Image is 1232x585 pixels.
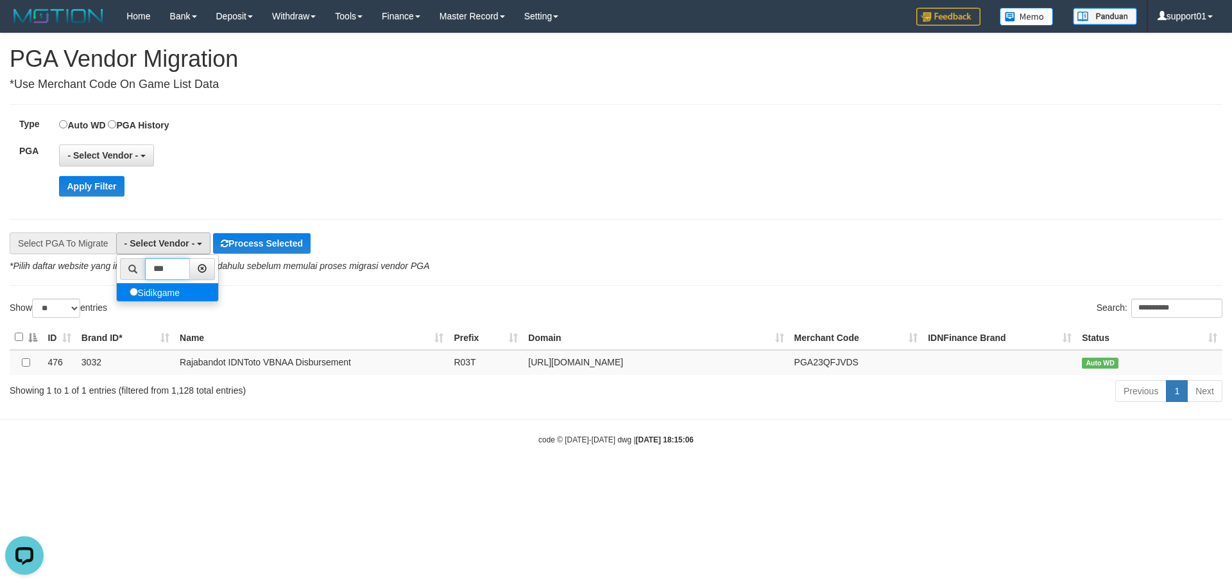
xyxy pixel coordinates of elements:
[449,325,523,350] th: Prefix: activate to sort column ascending
[789,325,923,350] th: Merchant Code: activate to sort column ascending
[789,350,923,375] td: PGA23QFJVDS
[59,120,67,128] input: Auto WD
[5,5,44,44] button: Open LiveChat chat widget
[636,435,694,444] strong: [DATE] 18:15:06
[923,325,1077,350] th: IDNFinance Brand: activate to sort column ascending
[1097,299,1222,318] label: Search:
[116,232,211,254] button: - Select Vendor -
[42,325,76,350] th: ID: activate to sort column ascending
[108,118,169,132] label: PGA History
[67,150,138,161] span: - Select Vendor -
[130,288,138,296] input: Sidikgame
[10,78,1222,91] h4: *Use Merchant Code On Game List Data
[117,283,193,301] label: Sidikgame
[10,379,504,397] div: Showing 1 to 1 of 1 entries (filtered from 1,128 total entries)
[10,144,59,157] label: PGA
[10,46,1222,72] h1: PGA Vendor Migration
[175,350,449,375] td: Rajabandot IDNToto VBNAA Disbursement
[76,325,175,350] th: Brand ID*: activate to sort column ascending
[10,118,59,130] label: Type
[59,118,105,132] label: Auto WD
[42,350,76,375] td: 476
[523,325,789,350] th: Domain: activate to sort column ascending
[1082,358,1118,369] span: Auto WD
[523,350,789,375] td: [URL][DOMAIN_NAME]
[10,6,107,26] img: MOTION_logo.png
[10,299,107,318] label: Show entries
[1000,8,1054,26] img: Button%20Memo.svg
[59,144,154,166] button: - Select Vendor -
[213,233,311,254] button: Process Selected
[1131,299,1222,318] input: Search:
[1166,380,1188,402] a: 1
[175,325,449,350] th: Name: activate to sort column ascending
[76,350,175,375] td: 3032
[32,299,80,318] select: Showentries
[1077,325,1222,350] th: Status: activate to sort column ascending
[449,350,523,375] td: R03T
[124,238,195,249] span: - Select Vendor -
[538,435,694,444] small: code © [DATE]-[DATE] dwg |
[108,120,116,128] input: PGA History
[916,8,980,26] img: Feedback.jpg
[10,232,116,254] div: Select PGA To Migrate
[1187,380,1222,402] a: Next
[1073,8,1137,25] img: panduan.png
[10,261,429,271] i: *Pilih daftar website yang ingin dipindahkan terlebih dahulu sebelum memulai proses migrasi vendo...
[59,176,124,196] button: Apply Filter
[1115,380,1167,402] a: Previous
